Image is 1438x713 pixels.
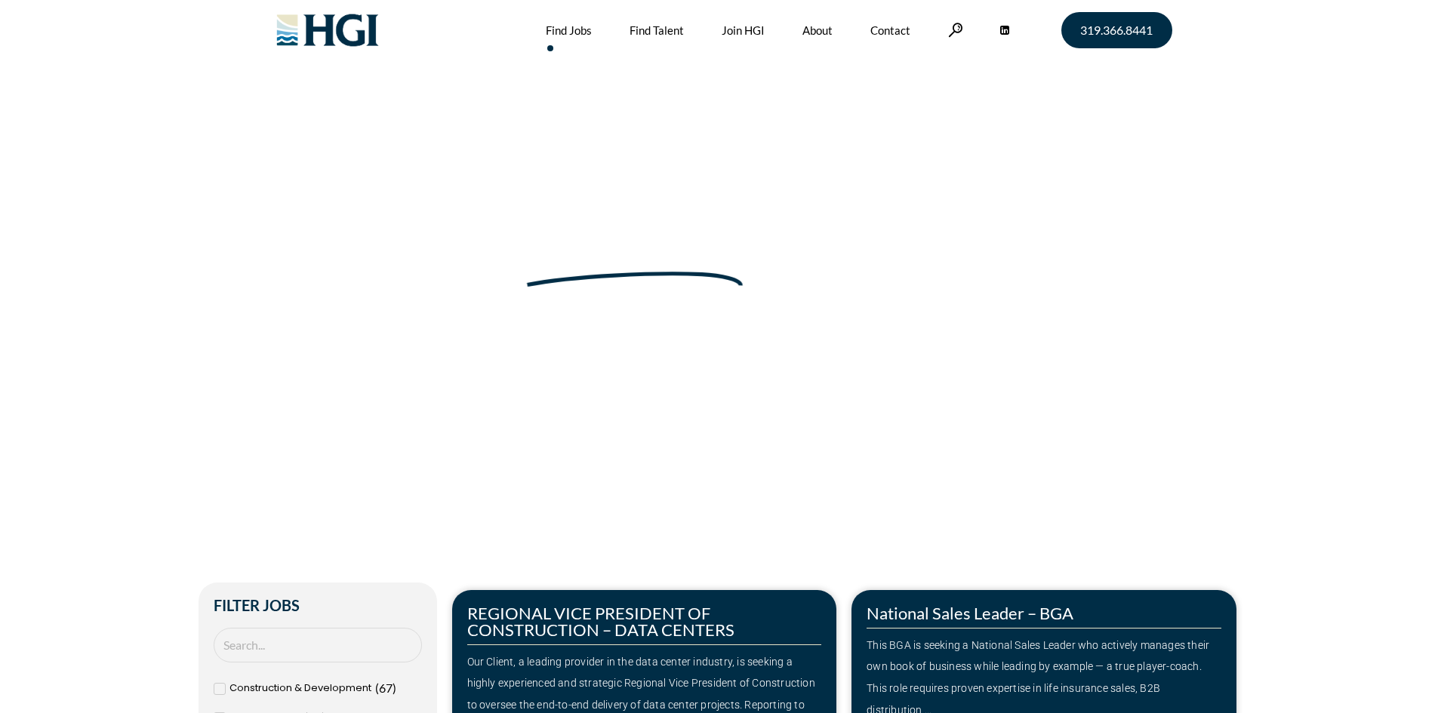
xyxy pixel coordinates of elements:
span: Make Your [297,227,515,281]
a: National Sales Leader – BGA [867,603,1073,623]
span: ) [393,681,396,695]
span: 319.366.8441 [1080,24,1153,36]
h2: Filter Jobs [214,598,422,613]
span: Next Move [524,229,746,279]
span: Jobs [334,300,358,315]
a: 319.366.8441 [1061,12,1172,48]
a: REGIONAL VICE PRESIDENT OF CONSTRUCTION – DATA CENTERS [467,603,734,640]
span: 67 [379,681,393,695]
span: » [297,300,358,315]
a: Search [948,23,963,37]
span: ( [375,681,379,695]
a: Home [297,300,328,315]
span: Construction & Development [229,678,371,699]
input: Search Job [214,628,422,663]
